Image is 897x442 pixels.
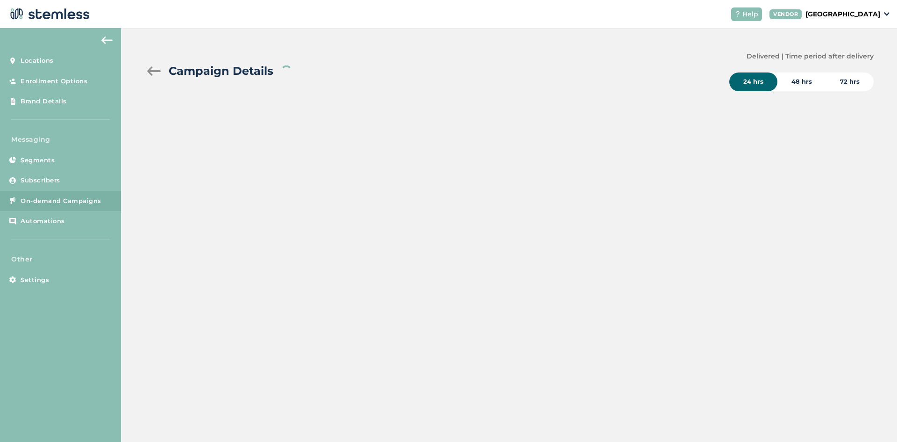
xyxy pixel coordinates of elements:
[826,72,874,91] div: 72 hrs
[21,275,49,285] span: Settings
[729,72,777,91] div: 24 hrs
[21,176,60,185] span: Subscribers
[101,36,113,44] img: icon-arrow-back-accent-c549486e.svg
[735,11,740,17] img: icon-help-white-03924b79.svg
[21,97,67,106] span: Brand Details
[7,5,90,23] img: logo-dark-0685b13c.svg
[21,217,65,226] span: Automations
[21,56,54,65] span: Locations
[169,63,273,80] h2: Campaign Details
[747,51,874,61] label: Delivered | Time period after delivery
[21,156,55,165] span: Segments
[884,12,890,16] img: icon_down-arrow-small-66adaf34.svg
[777,72,826,91] div: 48 hrs
[769,9,802,19] div: VENDOR
[742,9,758,19] span: Help
[21,77,87,86] span: Enrollment Options
[21,196,101,206] span: On-demand Campaigns
[805,9,880,19] p: [GEOGRAPHIC_DATA]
